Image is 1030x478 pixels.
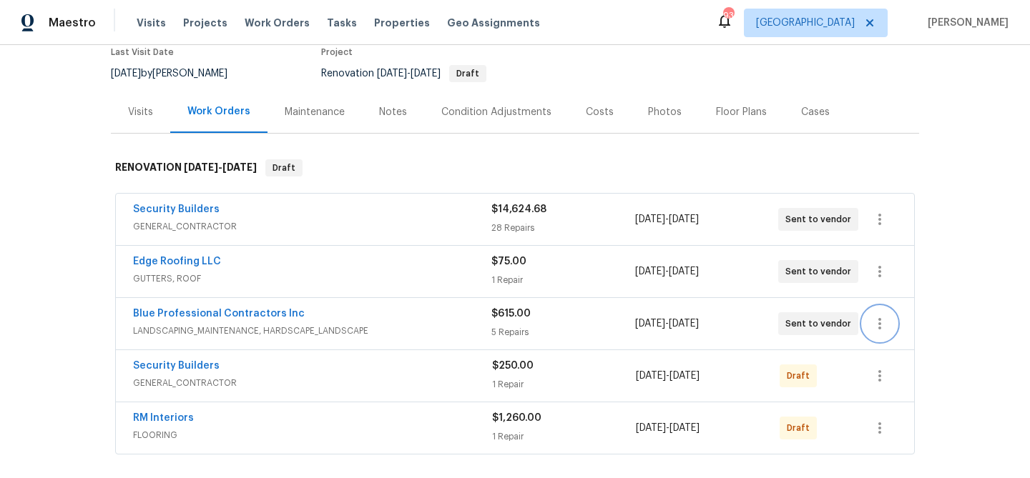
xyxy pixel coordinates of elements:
[184,162,218,172] span: [DATE]
[49,16,96,30] span: Maestro
[787,369,815,383] span: Draft
[492,413,541,423] span: $1,260.00
[285,105,345,119] div: Maintenance
[785,212,857,226] span: Sent to vendor
[491,257,526,267] span: $75.00
[723,9,733,23] div: 93
[491,204,546,214] span: $14,624.68
[183,16,227,30] span: Projects
[267,161,301,175] span: Draft
[222,162,257,172] span: [DATE]
[133,361,220,371] a: Security Builders
[133,272,491,286] span: GUTTERS, ROOF
[377,69,441,79] span: -
[184,162,257,172] span: -
[379,105,407,119] div: Notes
[636,423,666,433] span: [DATE]
[321,69,486,79] span: Renovation
[635,214,665,224] span: [DATE]
[377,69,407,79] span: [DATE]
[133,376,492,390] span: GENERAL_CONTRACTOR
[669,371,700,381] span: [DATE]
[374,16,430,30] span: Properties
[669,267,699,277] span: [DATE]
[111,65,245,82] div: by [PERSON_NAME]
[785,264,857,279] span: Sent to vendor
[636,371,666,381] span: [DATE]
[669,423,700,433] span: [DATE]
[716,105,767,119] div: Floor Plans
[492,377,636,392] div: 1 Repair
[111,145,919,191] div: RENOVATION [DATE]-[DATE]Draft
[491,273,634,287] div: 1 Repair
[411,69,441,79] span: [DATE]
[586,105,614,119] div: Costs
[441,105,551,119] div: Condition Adjustments
[111,69,141,79] span: [DATE]
[327,18,357,28] span: Tasks
[133,309,305,319] a: Blue Professional Contractors Inc
[492,429,636,444] div: 1 Repair
[133,219,491,234] span: GENERAL_CONTRACTOR
[447,16,540,30] span: Geo Assignments
[187,104,250,119] div: Work Orders
[787,421,815,435] span: Draft
[115,159,257,176] h6: RENOVATION
[669,319,699,329] span: [DATE]
[137,16,166,30] span: Visits
[245,16,310,30] span: Work Orders
[635,267,665,277] span: [DATE]
[756,16,855,30] span: [GEOGRAPHIC_DATA]
[635,264,699,279] span: -
[491,221,634,235] div: 28 Repairs
[133,257,221,267] a: Edge Roofing LLC
[635,212,699,226] span: -
[133,413,194,423] a: RM Interiors
[636,369,700,383] span: -
[636,421,700,435] span: -
[133,428,492,442] span: FLOORING
[922,16,1009,30] span: [PERSON_NAME]
[648,105,682,119] div: Photos
[801,105,830,119] div: Cases
[492,361,534,371] span: $250.00
[133,204,220,214] a: Security Builders
[635,317,699,331] span: -
[128,105,153,119] div: Visits
[133,324,491,338] span: LANDSCAPING_MAINTENANCE, HARDSCAPE_LANDSCAPE
[635,319,665,329] span: [DATE]
[669,214,699,224] span: [DATE]
[785,317,857,331] span: Sent to vendor
[451,69,485,78] span: Draft
[111,48,174,56] span: Last Visit Date
[491,325,634,339] div: 5 Repairs
[491,309,531,319] span: $615.00
[321,48,353,56] span: Project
